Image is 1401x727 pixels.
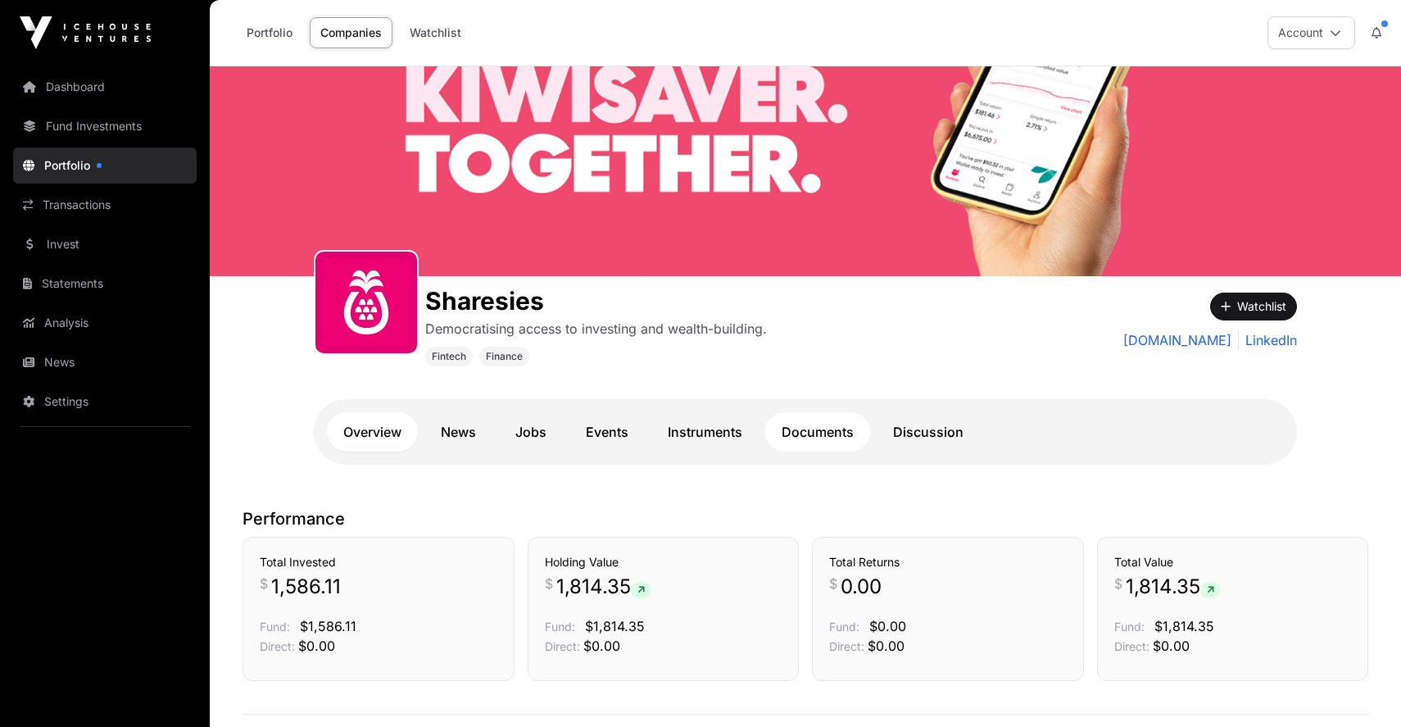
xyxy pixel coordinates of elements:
span: Fund: [1114,620,1145,634]
span: 1,814.35 [1126,574,1221,600]
a: Documents [765,412,870,452]
span: Fund: [260,620,290,634]
span: $0.00 [1153,638,1190,654]
iframe: Chat Widget [1319,648,1401,727]
a: Overview [327,412,418,452]
p: Democratising access to investing and wealth-building. [425,319,767,339]
button: Watchlist [1210,293,1297,320]
span: Direct: [260,639,295,653]
span: $ [545,574,553,593]
a: Events [569,412,645,452]
a: Settings [13,384,197,420]
a: Instruments [651,412,759,452]
span: $0.00 [583,638,620,654]
a: Analysis [13,305,197,341]
span: Direct: [829,639,864,653]
h3: Total Invested [260,554,497,570]
a: News [424,412,492,452]
a: [DOMAIN_NAME] [1123,330,1231,350]
span: 1,814.35 [556,574,651,600]
img: Icehouse Ventures Logo [20,16,151,49]
h3: Total Returns [829,554,1067,570]
a: Discussion [877,412,980,452]
span: $0.00 [869,618,906,634]
a: Statements [13,266,197,302]
a: Fund Investments [13,108,197,144]
span: Finance [486,350,523,363]
a: Invest [13,226,197,262]
h3: Total Value [1114,554,1352,570]
span: Direct: [545,639,580,653]
a: Portfolio [13,148,197,184]
h1: Sharesies [425,286,767,316]
img: sharesies_logo.jpeg [322,258,410,347]
span: 0.00 [841,574,882,600]
h3: Holding Value [545,554,782,570]
span: Fund: [829,620,859,634]
span: $1,814.35 [585,618,645,634]
a: Transactions [13,187,197,223]
a: Jobs [499,412,563,452]
a: News [13,344,197,380]
span: Fund: [545,620,575,634]
nav: Tabs [327,412,1284,452]
a: Dashboard [13,69,197,105]
span: $0.00 [868,638,905,654]
a: Portfolio [236,17,303,48]
span: $ [829,574,837,593]
span: $1,586.11 [300,618,356,634]
img: Sharesies [210,66,1401,276]
span: $ [1114,574,1122,593]
span: $ [260,574,268,593]
span: Fintech [432,350,466,363]
span: Direct: [1114,639,1149,653]
button: Account [1267,16,1355,49]
a: LinkedIn [1238,330,1297,350]
span: $1,814.35 [1154,618,1214,634]
span: $0.00 [298,638,335,654]
span: 1,586.11 [271,574,341,600]
p: Performance [243,507,1368,530]
a: Companies [310,17,392,48]
a: Watchlist [399,17,472,48]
